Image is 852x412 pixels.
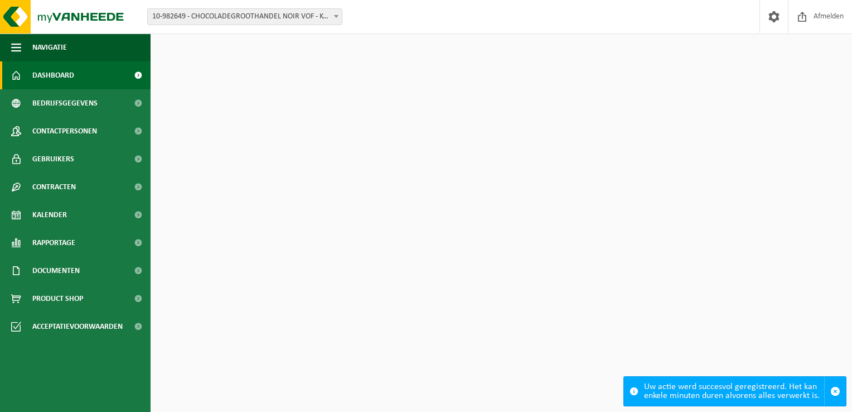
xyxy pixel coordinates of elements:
[32,285,83,313] span: Product Shop
[147,8,342,25] span: 10-982649 - CHOCOLADEGROOTHANDEL NOIR VOF - KORTEMARK
[32,89,98,117] span: Bedrijfsgegevens
[32,313,123,341] span: Acceptatievoorwaarden
[32,145,74,173] span: Gebruikers
[148,9,342,25] span: 10-982649 - CHOCOLADEGROOTHANDEL NOIR VOF - KORTEMARK
[32,257,80,285] span: Documenten
[32,173,76,201] span: Contracten
[644,377,824,406] div: Uw actie werd succesvol geregistreerd. Het kan enkele minuten duren alvorens alles verwerkt is.
[32,33,67,61] span: Navigatie
[32,61,74,89] span: Dashboard
[32,117,97,145] span: Contactpersonen
[32,229,75,257] span: Rapportage
[32,201,67,229] span: Kalender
